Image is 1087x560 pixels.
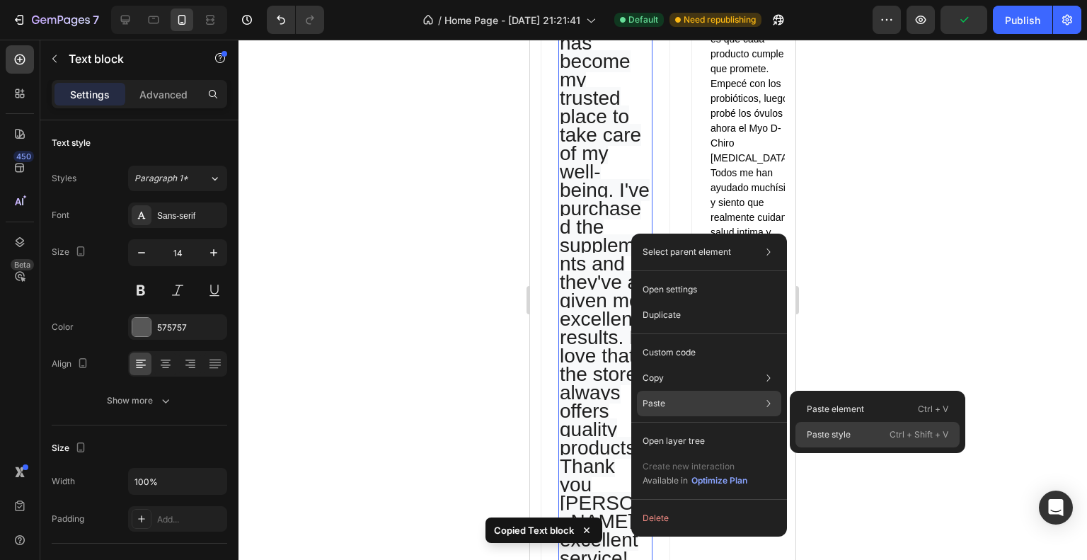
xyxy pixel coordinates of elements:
[643,346,696,359] p: Custom code
[52,243,89,262] div: Size
[52,355,91,374] div: Align
[52,388,227,413] button: Show more
[643,372,664,384] p: Copy
[494,523,574,537] p: Copied Text block
[691,474,748,488] button: Optimize Plan
[107,394,173,408] div: Show more
[157,210,224,222] div: Sans-serif
[993,6,1052,34] button: Publish
[637,505,781,531] button: Delete
[52,513,84,525] div: Padding
[807,403,864,416] p: Paste element
[643,435,705,447] p: Open layer tree
[530,40,795,560] iframe: Design area
[134,172,188,185] span: Paragraph 1*
[6,6,105,34] button: 7
[93,11,99,28] p: 7
[643,309,681,321] p: Duplicate
[139,87,188,102] p: Advanced
[157,513,224,526] div: Add...
[70,87,110,102] p: Settings
[52,172,76,185] div: Styles
[438,13,442,28] span: /
[684,13,756,26] span: Need republishing
[807,428,851,441] p: Paste style
[691,474,747,487] div: Optimize Plan
[52,137,91,149] div: Text style
[69,50,189,67] p: Text block
[52,209,69,222] div: Font
[890,428,948,442] p: Ctrl + Shift + V
[129,469,226,494] input: Auto
[157,321,224,334] div: 575757
[444,13,580,28] span: Home Page - [DATE] 21:21:41
[628,13,658,26] span: Default
[52,439,89,458] div: Size
[918,402,948,416] p: Ctrl + V
[643,475,688,486] span: Available in
[52,321,74,333] div: Color
[643,246,731,258] p: Select parent element
[643,397,665,410] p: Paste
[643,283,697,296] p: Open settings
[267,6,324,34] div: Undo/Redo
[1005,13,1040,28] div: Publish
[643,459,748,474] p: Create new interaction
[13,151,34,162] div: 450
[52,475,75,488] div: Width
[1039,491,1073,525] div: Open Intercom Messenger
[11,259,34,270] div: Beta
[128,166,227,191] button: Paragraph 1*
